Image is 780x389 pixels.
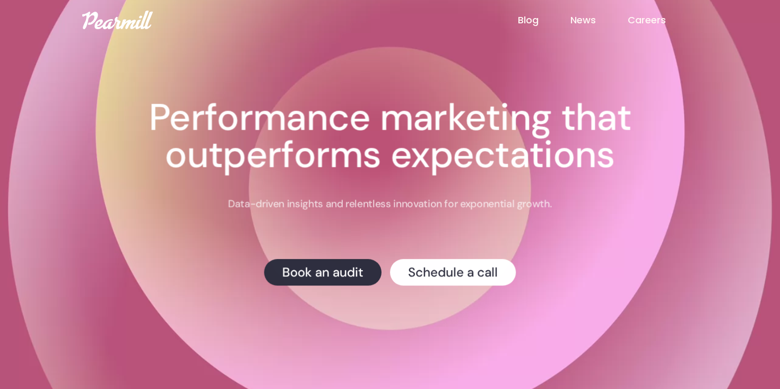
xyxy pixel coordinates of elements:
[264,258,382,285] a: Book an audit
[92,99,687,173] h1: Performance marketing that outperforms expectations
[570,13,628,27] a: News
[518,13,570,27] a: Blog
[390,258,516,285] a: Schedule a call
[82,11,153,29] img: Pearmill logo
[628,13,698,27] a: Careers
[228,197,552,211] p: Data-driven insights and relentless innovation for exponential growth.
